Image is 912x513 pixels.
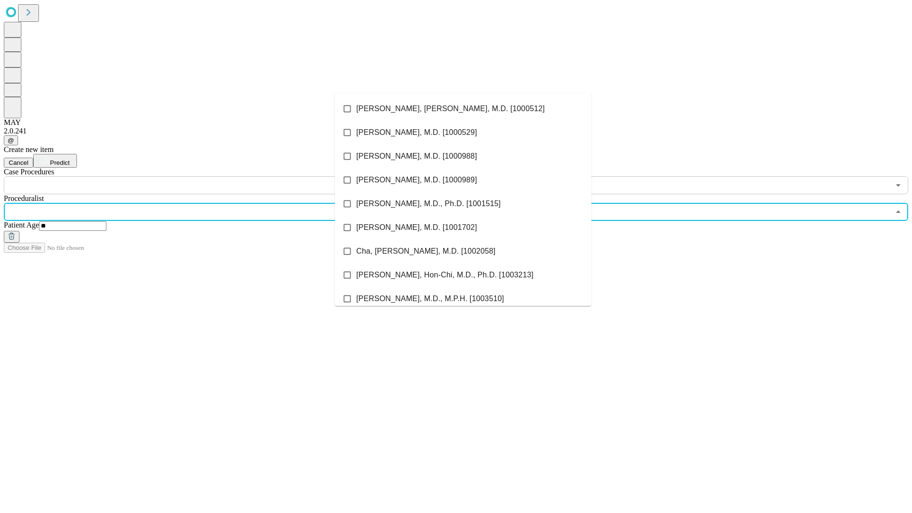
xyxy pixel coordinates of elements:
[33,154,77,168] button: Predict
[356,222,477,233] span: [PERSON_NAME], M.D. [1001702]
[4,127,908,135] div: 2.0.241
[4,168,54,176] span: Scheduled Procedure
[50,159,69,166] span: Predict
[892,179,905,192] button: Open
[4,145,54,153] span: Create new item
[356,293,504,304] span: [PERSON_NAME], M.D., M.P.H. [1003510]
[356,127,477,138] span: [PERSON_NAME], M.D. [1000529]
[356,198,501,209] span: [PERSON_NAME], M.D., Ph.D. [1001515]
[892,205,905,218] button: Close
[9,159,28,166] span: Cancel
[4,135,18,145] button: @
[356,269,533,281] span: [PERSON_NAME], Hon-Chi, M.D., Ph.D. [1003213]
[4,221,39,229] span: Patient Age
[356,103,545,114] span: [PERSON_NAME], [PERSON_NAME], M.D. [1000512]
[4,194,44,202] span: Proceduralist
[356,246,495,257] span: Cha, [PERSON_NAME], M.D. [1002058]
[356,174,477,186] span: [PERSON_NAME], M.D. [1000989]
[4,118,908,127] div: MAY
[8,137,14,144] span: @
[4,158,33,168] button: Cancel
[356,151,477,162] span: [PERSON_NAME], M.D. [1000988]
